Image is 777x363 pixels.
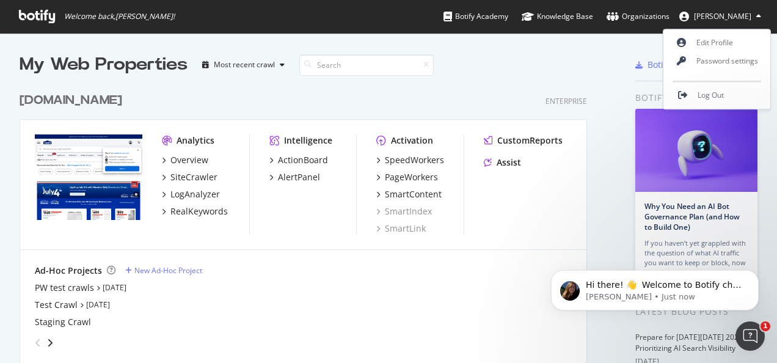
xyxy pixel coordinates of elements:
div: SpeedWorkers [385,154,444,166]
div: Intelligence [284,134,332,147]
a: RealKeywords [162,205,228,218]
a: CustomReports [484,134,563,147]
a: SmartLink [376,222,426,235]
a: SiteCrawler [162,171,217,183]
iframe: Intercom live chat [735,321,765,351]
a: SpeedWorkers [376,154,444,166]
div: My Web Properties [20,53,188,77]
a: Assist [484,156,521,169]
iframe: Intercom notifications message [533,244,777,330]
div: Knowledge Base [522,10,593,23]
a: Botify Chrome Plugin [635,59,734,71]
span: Welcome back, [PERSON_NAME] ! [64,12,175,21]
a: AlertPanel [269,171,320,183]
div: CustomReports [497,134,563,147]
a: Overview [162,154,208,166]
div: Overview [170,154,208,166]
a: [DATE] [103,282,126,293]
input: Search [299,54,434,76]
span: Log Out [698,90,724,101]
div: Assist [497,156,521,169]
a: Prepare for [DATE][DATE] 2025 by Prioritizing AI Search Visibility [635,332,753,353]
div: angle-left [30,333,46,353]
a: Log Out [663,86,770,105]
span: Ayushi Agarwal [694,11,751,21]
div: If you haven’t yet grappled with the question of what AI traffic you want to keep or block, now is… [644,238,748,277]
a: LogAnalyzer [162,188,220,200]
div: Organizations [607,10,669,23]
div: New Ad-Hoc Project [134,265,202,276]
a: Staging Crawl [35,316,91,328]
div: Botify Academy [443,10,508,23]
a: PageWorkers [376,171,438,183]
a: [DATE] [86,299,110,310]
div: Ad-Hoc Projects [35,265,102,277]
a: Test Crawl [35,299,78,311]
div: PageWorkers [385,171,438,183]
div: Activation [391,134,433,147]
span: 1 [761,321,770,331]
div: SiteCrawler [170,171,217,183]
div: Botify news [635,91,757,105]
div: RealKeywords [170,205,228,218]
a: Password settings [663,52,770,70]
div: [DOMAIN_NAME] [20,92,122,109]
div: ActionBoard [278,154,328,166]
span: Hi there! 👋 Welcome to Botify chat support! Have a question? Reply to this message and our team w... [53,35,208,94]
div: Botify Chrome Plugin [647,59,734,71]
div: AlertPanel [278,171,320,183]
a: SmartContent [376,188,442,200]
a: New Ad-Hoc Project [125,265,202,276]
div: angle-right [46,337,54,349]
a: Edit Profile [663,34,770,52]
img: Why You Need an AI Bot Governance Plan (and How to Build One) [635,109,757,192]
a: Why You Need an AI Bot Governance Plan (and How to Build One) [644,201,740,232]
div: Most recent crawl [214,61,275,68]
button: Most recent crawl [197,55,290,75]
a: ActionBoard [269,154,328,166]
button: [PERSON_NAME] [669,7,771,26]
a: [DOMAIN_NAME] [20,92,127,109]
div: Enterprise [545,96,587,106]
p: Message from Laura, sent Just now [53,47,211,58]
div: SmartContent [385,188,442,200]
a: SmartIndex [376,205,432,218]
div: LogAnalyzer [170,188,220,200]
a: PW test crawls [35,282,94,294]
img: www.lowes.com [35,134,142,221]
div: Analytics [177,134,214,147]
